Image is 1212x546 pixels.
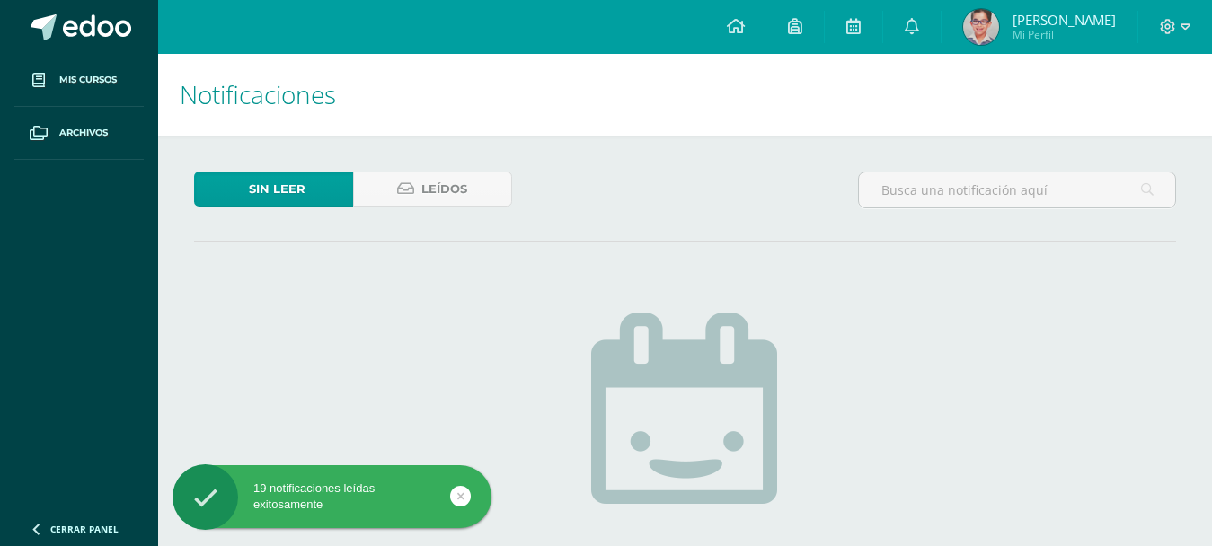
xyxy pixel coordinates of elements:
span: Notificaciones [180,77,336,111]
div: 19 notificaciones leídas exitosamente [173,480,491,513]
span: Sin leer [249,172,305,206]
a: Sin leer [194,172,353,207]
span: [PERSON_NAME] [1013,11,1116,29]
span: Mi Perfil [1013,27,1116,42]
a: Archivos [14,107,144,160]
input: Busca una notificación aquí [859,172,1175,207]
a: Leídos [353,172,512,207]
a: Mis cursos [14,54,144,107]
span: Cerrar panel [50,523,119,535]
span: Mis cursos [59,73,117,87]
span: Archivos [59,126,108,140]
img: d06bc060a216a9825672d06be52b8b9d.png [963,9,999,45]
span: Leídos [421,172,467,206]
